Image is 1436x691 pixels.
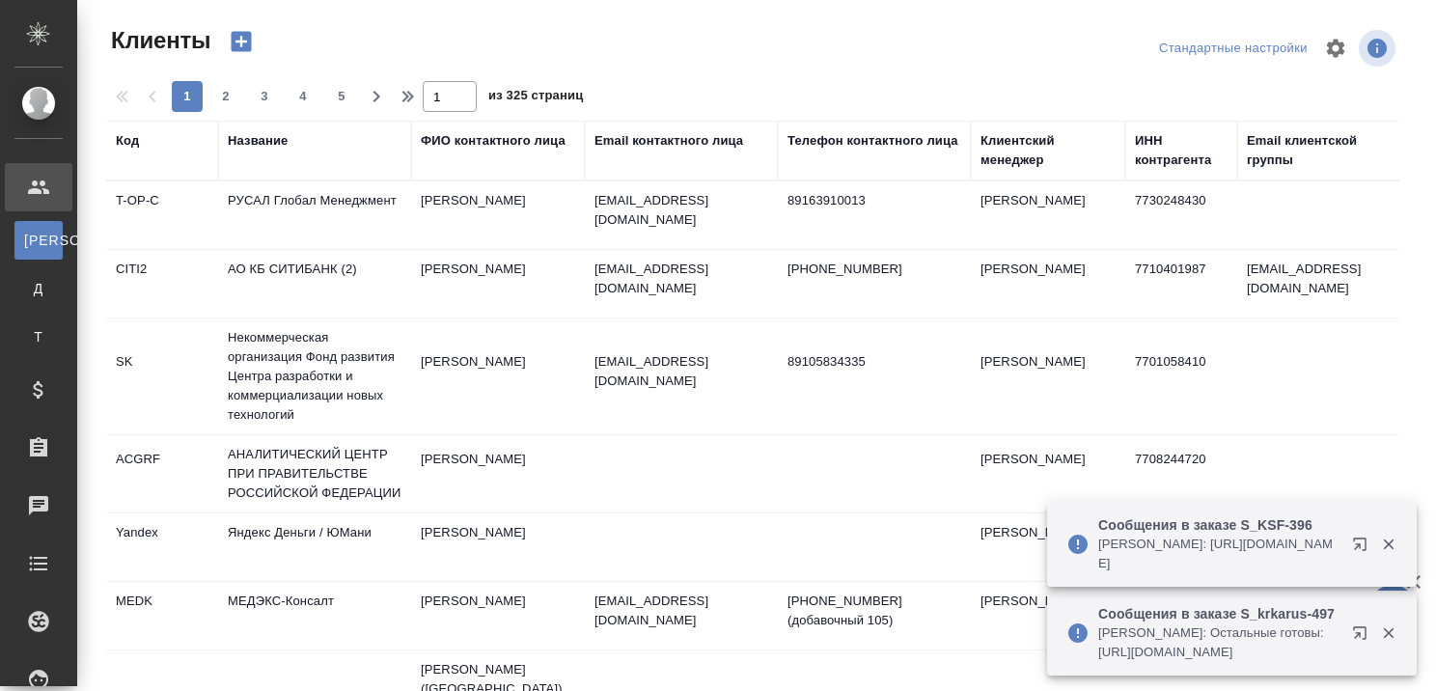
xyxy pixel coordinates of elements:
td: CITI2 [106,250,218,318]
td: 7710401987 [1125,250,1237,318]
p: [EMAIL_ADDRESS][DOMAIN_NAME] [594,352,768,391]
div: Название [228,131,288,151]
button: 5 [326,81,357,112]
div: Email контактного лица [594,131,743,151]
p: [PHONE_NUMBER] [787,260,961,279]
span: Настроить таблицу [1312,25,1359,71]
p: 89105834335 [787,352,961,372]
td: РУСАЛ Глобал Менеджмент [218,181,411,249]
button: 4 [288,81,318,112]
td: Некоммерческая организация Фонд развития Центра разработки и коммерциализации новых технологий [218,318,411,434]
td: [PERSON_NAME] [971,440,1125,508]
p: Сообщения в заказе S_KSF-396 [1098,515,1339,535]
td: [PERSON_NAME] [971,250,1125,318]
button: Открыть в новой вкладке [1340,525,1387,571]
div: Телефон контактного лица [787,131,958,151]
td: [PERSON_NAME] [411,250,585,318]
td: [PERSON_NAME] [411,440,585,508]
button: 2 [210,81,241,112]
td: МЕДЭКС-Консалт [218,582,411,650]
td: 7701058410 [1125,343,1237,410]
td: АО КБ СИТИБАНК (2) [218,250,411,318]
span: 3 [249,87,280,106]
td: MEDK [106,582,218,650]
td: Яндекс Деньги / ЮМани [218,513,411,581]
td: [EMAIL_ADDRESS][DOMAIN_NAME] [1237,250,1411,318]
p: [PERSON_NAME]: Остальные готовы: [URL][DOMAIN_NAME] [1098,623,1339,662]
td: ACGRF [106,440,218,508]
button: Закрыть [1368,536,1408,553]
p: 89163910013 [787,191,961,210]
span: из 325 страниц [488,84,583,112]
td: [PERSON_NAME] [971,513,1125,581]
div: Email клиентской группы [1247,131,1401,170]
div: ИНН контрагента [1135,131,1228,170]
td: T-OP-C [106,181,218,249]
a: [PERSON_NAME] [14,221,63,260]
td: [PERSON_NAME] [971,582,1125,650]
p: [EMAIL_ADDRESS][DOMAIN_NAME] [594,260,768,298]
div: Клиентский менеджер [980,131,1116,170]
td: АНАЛИТИЧЕСКИЙ ЦЕНТР ПРИ ПРАВИТЕЛЬСТВЕ РОССИЙСКОЙ ФЕДЕРАЦИИ [218,435,411,512]
a: Т [14,318,63,356]
div: Код [116,131,139,151]
button: 3 [249,81,280,112]
span: Клиенты [106,25,210,56]
td: SK [106,343,218,410]
p: [EMAIL_ADDRESS][DOMAIN_NAME] [594,191,768,230]
td: 7708244720 [1125,440,1237,508]
span: Посмотреть информацию [1359,30,1399,67]
td: [PERSON_NAME] [971,181,1125,249]
td: [PERSON_NAME] [971,343,1125,410]
td: [PERSON_NAME] [411,181,585,249]
span: Д [24,279,53,298]
td: [PERSON_NAME] [411,582,585,650]
span: 2 [210,87,241,106]
button: Создать [218,25,264,58]
div: ФИО контактного лица [421,131,566,151]
a: Д [14,269,63,308]
td: Yandex [106,513,218,581]
button: Открыть в новой вкладке [1340,614,1387,660]
button: Закрыть [1368,624,1408,642]
p: [EMAIL_ADDRESS][DOMAIN_NAME] [594,592,768,630]
td: [PERSON_NAME] [411,513,585,581]
td: 7730248430 [1125,181,1237,249]
div: split button [1154,34,1312,64]
span: 5 [326,87,357,106]
p: [PERSON_NAME]: [URL][DOMAIN_NAME] [1098,535,1339,573]
span: Т [24,327,53,346]
span: [PERSON_NAME] [24,231,53,250]
p: [PHONE_NUMBER] (добавочный 105) [787,592,961,630]
span: 4 [288,87,318,106]
p: Сообщения в заказе S_krkarus-497 [1098,604,1339,623]
td: [PERSON_NAME] [411,343,585,410]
